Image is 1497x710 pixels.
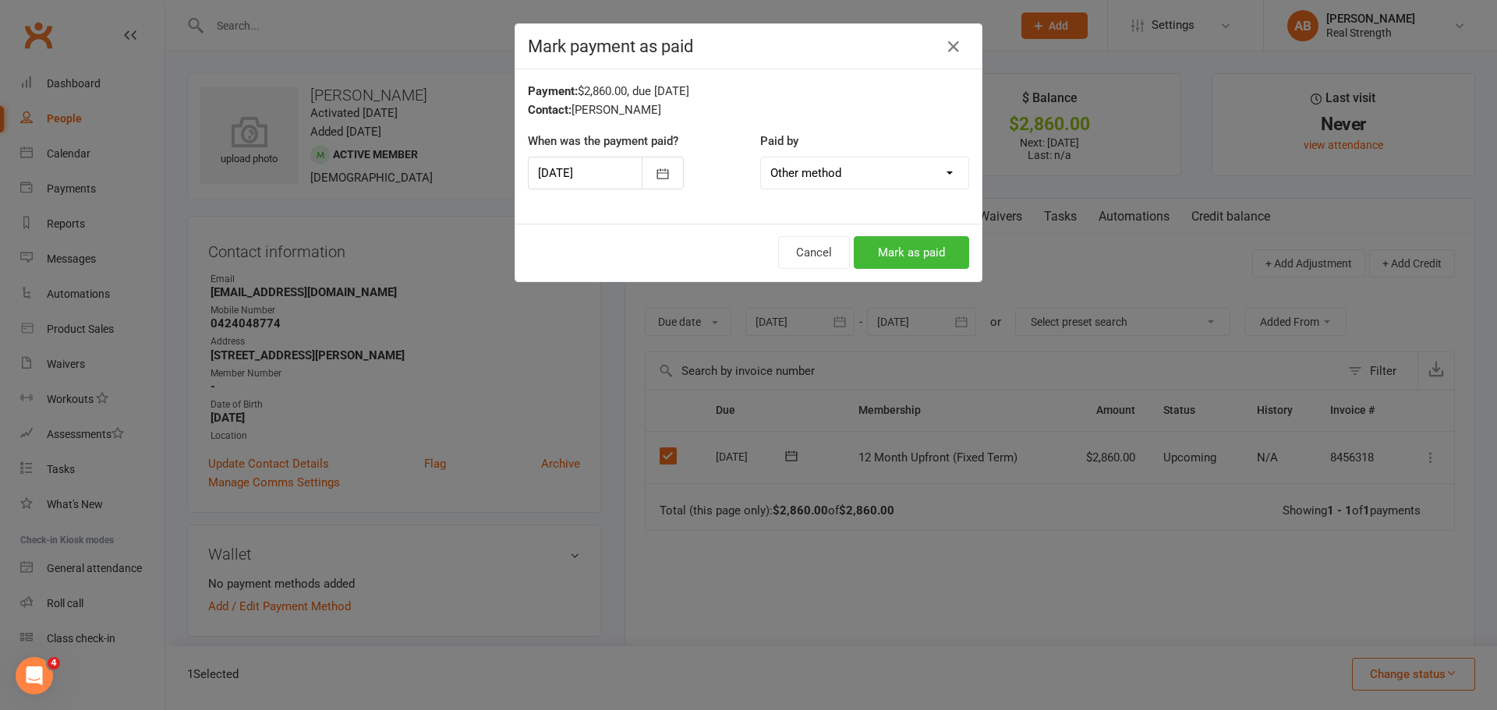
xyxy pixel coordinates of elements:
div: $2,860.00, due [DATE] [528,82,969,101]
button: Close [941,34,966,59]
span: 4 [48,657,60,669]
div: [PERSON_NAME] [528,101,969,119]
strong: Contact: [528,103,572,117]
h4: Mark payment as paid [528,37,969,56]
button: Cancel [778,236,850,269]
strong: Payment: [528,84,578,98]
label: Paid by [760,132,798,150]
iframe: Intercom live chat [16,657,53,694]
button: Mark as paid [854,236,969,269]
label: When was the payment paid? [528,132,678,150]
